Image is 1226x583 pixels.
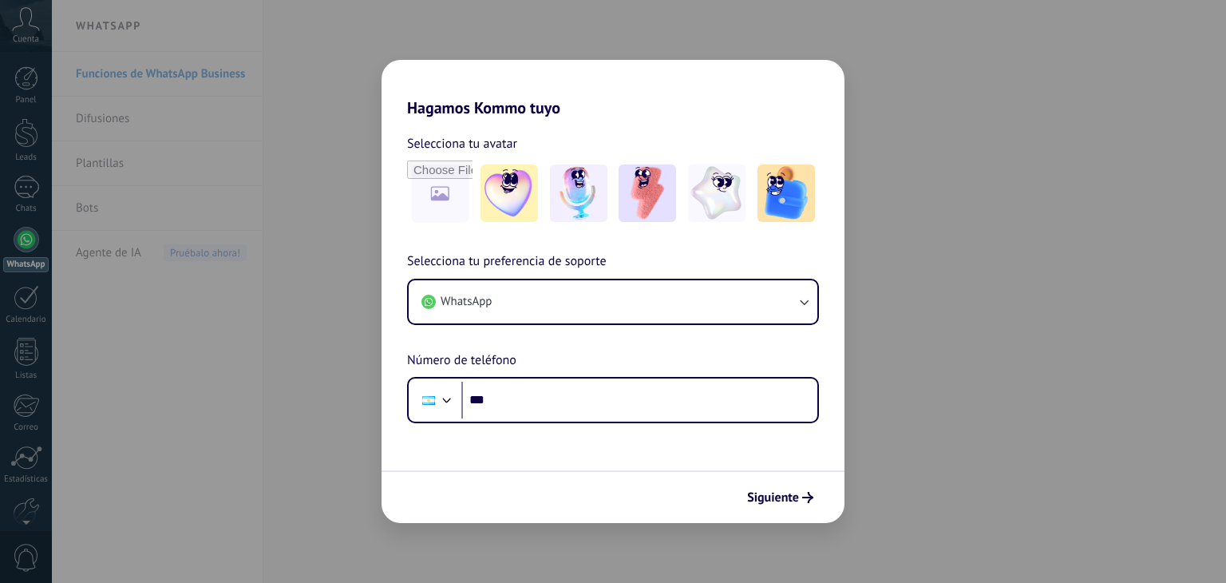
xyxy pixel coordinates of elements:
[740,484,821,511] button: Siguiente
[481,165,538,222] img: -1.jpeg
[757,165,815,222] img: -5.jpeg
[413,383,444,417] div: Argentina: + 54
[409,280,817,323] button: WhatsApp
[747,492,799,503] span: Siguiente
[619,165,676,222] img: -3.jpeg
[688,165,745,222] img: -4.jpeg
[550,165,607,222] img: -2.jpeg
[441,294,492,310] span: WhatsApp
[407,133,517,154] span: Selecciona tu avatar
[382,60,844,117] h2: Hagamos Kommo tuyo
[407,252,607,272] span: Selecciona tu preferencia de soporte
[407,351,516,371] span: Número de teléfono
